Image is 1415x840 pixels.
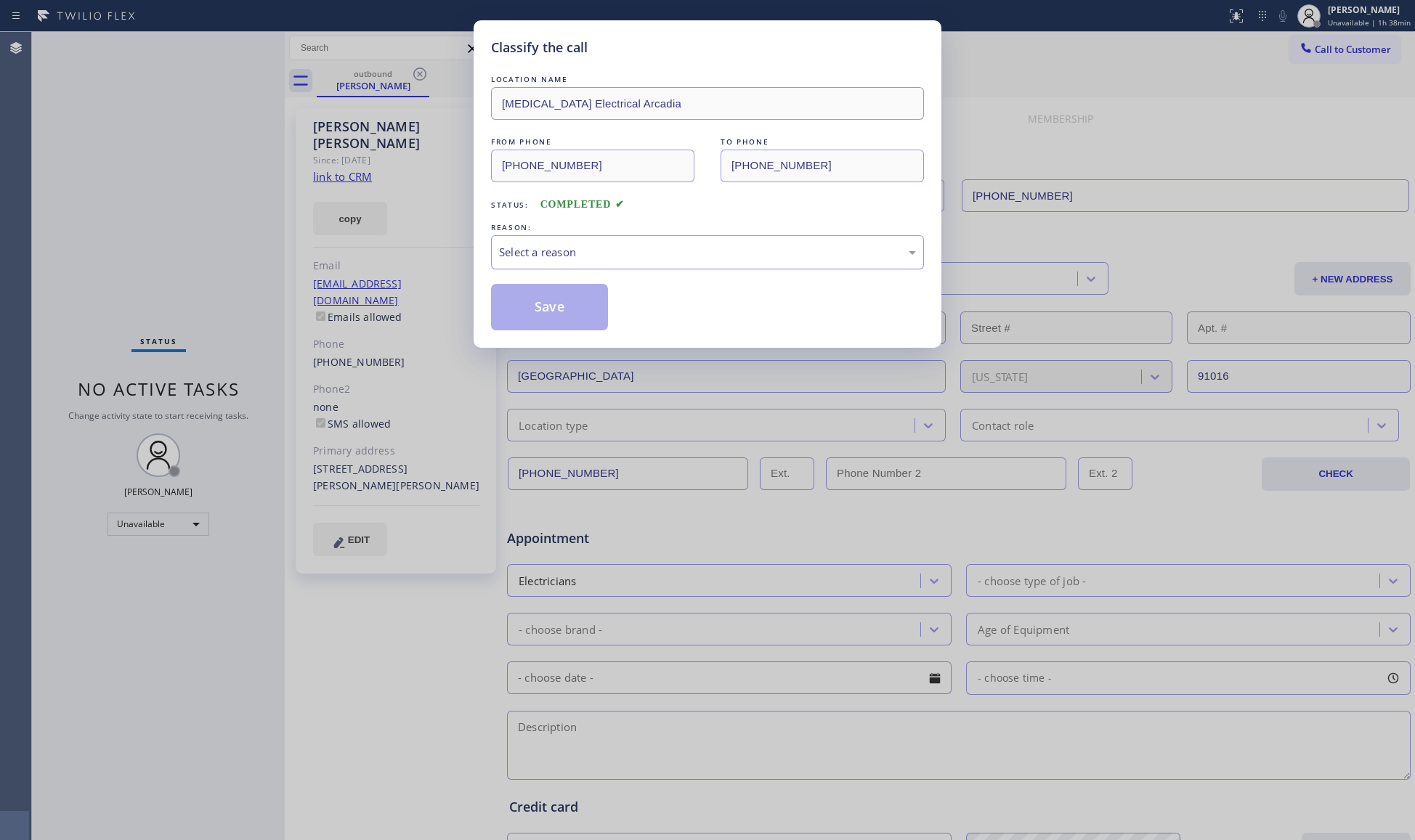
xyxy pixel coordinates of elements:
[491,72,924,87] div: LOCATION NAME
[721,134,924,150] div: TO PHONE
[491,150,694,182] input: From phone
[491,220,924,235] div: REASON:
[491,38,588,57] h5: Classify the call
[491,284,608,330] button: Save
[491,134,694,150] div: FROM PHONE
[721,150,924,182] input: To phone
[491,200,529,210] span: Status:
[499,244,916,261] div: Select a reason
[540,199,625,210] span: COMPLETED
